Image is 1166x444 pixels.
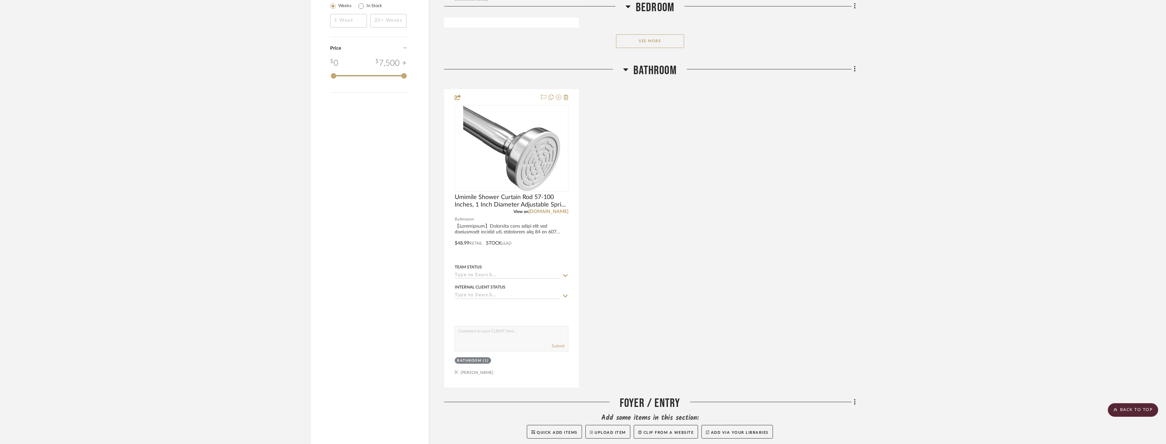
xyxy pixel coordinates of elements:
[616,34,684,48] button: See More
[370,14,407,28] input: 20+ Weeks
[459,216,474,223] span: Amazon
[1108,403,1158,417] scroll-to-top-button: BACK TO TOP
[514,210,529,214] span: View on
[455,216,459,223] span: By
[633,63,677,78] span: Bathroom
[527,425,582,439] button: Quick Add Items
[455,293,560,299] input: Type to Search…
[457,358,481,363] div: Bathroom
[463,106,560,191] img: Umimile Shower Curtain Rod 57-100 Inches, 1 Inch Diameter Adjustable Spring Tension Curtain Rod, ...
[444,413,856,423] div: Add some items in this section:
[455,284,505,290] div: Internal Client Status
[338,3,352,10] label: Weeks
[585,425,630,439] button: Upload Item
[634,425,698,439] button: Clip from a website
[455,264,482,270] div: Team Status
[330,57,338,69] div: 0
[330,14,367,28] input: 1 Week
[330,46,341,51] span: Price
[529,209,568,214] a: [DOMAIN_NAME]
[455,105,568,191] div: 0
[455,273,560,279] input: Type to Search…
[483,358,489,363] div: (1)
[455,194,568,209] span: Umimile Shower Curtain Rod 57-100 Inches, 1 Inch Diameter Adjustable Spring Tension Curtain Rod, ...
[552,343,565,349] button: Submit
[701,425,773,439] button: Add via your libraries
[375,57,407,69] div: 7,500 +
[537,431,578,434] span: Quick Add Items
[367,3,382,10] label: In Stock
